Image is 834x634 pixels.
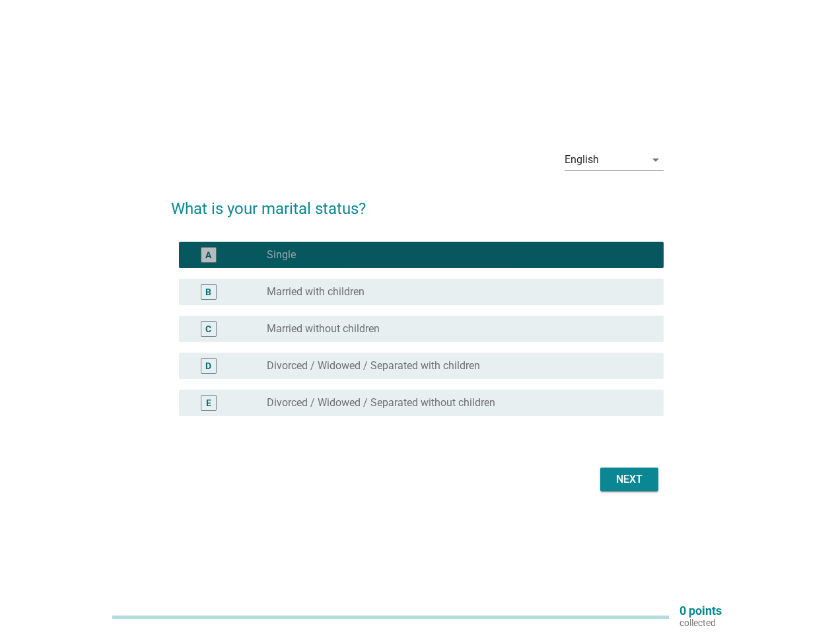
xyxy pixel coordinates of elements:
button: Next [600,468,658,491]
p: 0 points [679,605,722,617]
p: collected [679,617,722,629]
label: Married with children [267,285,365,299]
div: Next [611,472,648,487]
div: B [205,285,211,299]
label: Single [267,248,296,262]
div: D [205,359,211,373]
div: E [206,396,211,410]
i: arrow_drop_down [648,152,664,168]
div: A [205,248,211,262]
div: English [565,154,599,166]
div: C [205,322,211,336]
h2: What is your marital status? [171,184,664,221]
label: Married without children [267,322,380,335]
label: Divorced / Widowed / Separated without children [267,396,495,409]
label: Divorced / Widowed / Separated with children [267,359,480,372]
